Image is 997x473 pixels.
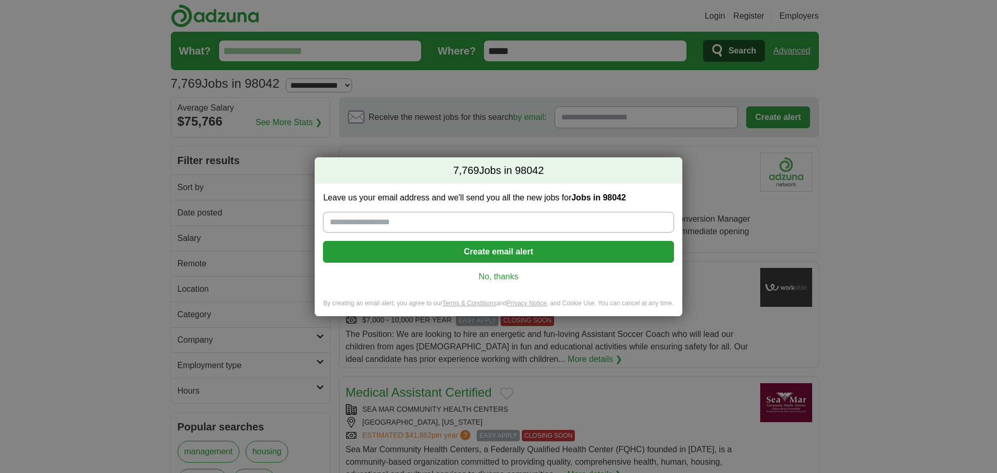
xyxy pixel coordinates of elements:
[323,241,673,263] button: Create email alert
[331,271,665,282] a: No, thanks
[442,300,496,307] a: Terms & Conditions
[315,157,682,184] h2: Jobs in 98042
[453,164,479,178] span: 7,769
[571,193,626,202] strong: Jobs in 98042
[315,299,682,316] div: By creating an email alert, you agree to our and , and Cookie Use. You can cancel at any time.
[323,192,673,204] label: Leave us your email address and we'll send you all the new jobs for
[507,300,547,307] a: Privacy Notice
